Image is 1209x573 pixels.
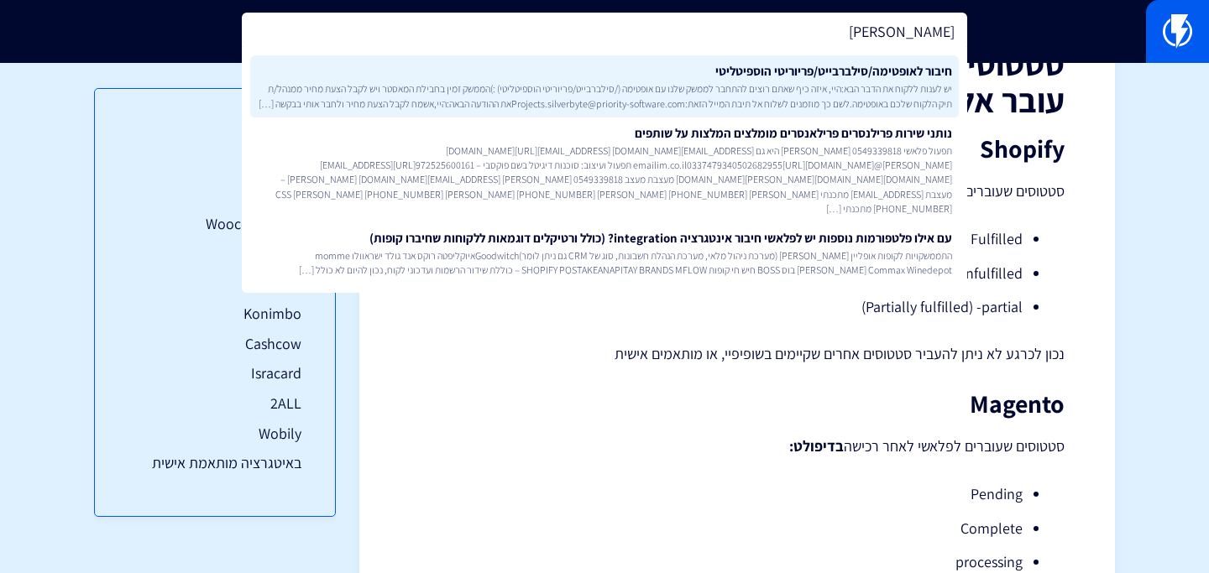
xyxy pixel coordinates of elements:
[242,13,967,51] input: חיפוש מהיר...
[789,436,844,456] strong: בדיפולט:
[128,153,301,175] a: Shopify
[452,296,1023,318] li: Partially fulfilled) -partial)
[128,452,301,474] a: באיטגרציה מותאמת אישית
[128,183,301,205] a: Magento
[128,213,301,235] a: Woocommerce
[452,551,1023,573] li: processing
[128,273,301,294] a: eShop
[257,248,952,277] span: התממשקויות לקופות אופליין [PERSON_NAME] (מערכת ניהול מלאי, מערכת הנהלת חשבונות, סוג של CRM גם נית...
[250,222,959,284] a: עם אילו פלטפורמות נוספות יש לפלאשי חיבור אינטגרציה integration? (כולל ורטיקלים דוגמאות ללקוחות שח...
[128,362,301,384] a: Isracard
[257,143,952,216] span: תפעול פלאשי 0549339818 [PERSON_NAME] היא גם [EMAIL_ADDRESS][DOMAIN_NAME] [EMAIL_ADDRESS]⁩[URL][DO...
[128,243,301,265] a: WIX
[410,435,1065,458] p: סטטוסים שעוברים לפלאשי לאחר רכישה
[128,423,301,445] a: Wobily
[128,393,301,414] a: 2ALL
[128,333,301,355] a: Cashcow
[128,122,301,144] h3: תוכן
[250,117,959,222] a: נותני שירות פרילנסרים פרילאנסרים מומלצים המלצות על שותפיםתפעול פלאשי 0549339818 [PERSON_NAME] היא...
[452,483,1023,505] li: Pending
[250,55,959,117] a: חיבור לאופטימה/סילברבייט/פריוריטי הוספיטליטייש לענות ללקוח את הדבר הבא:היי, איזה כיף שאתם רוצים ל...
[257,81,952,110] span: יש לענות ללקוח את הדבר הבא:היי, איזה כיף שאתם רוצים להתחבר לממשק שלנו עם אופטימה (/סילברבייט/פריו...
[128,303,301,325] a: Konimbo
[410,390,1065,418] h2: Magento
[410,343,1065,365] p: נכון לכרגע לא ניתן להעביר סטטוסים אחרים שקיימים בשופיפיי, או מותאמים אישית
[452,518,1023,539] li: Complete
